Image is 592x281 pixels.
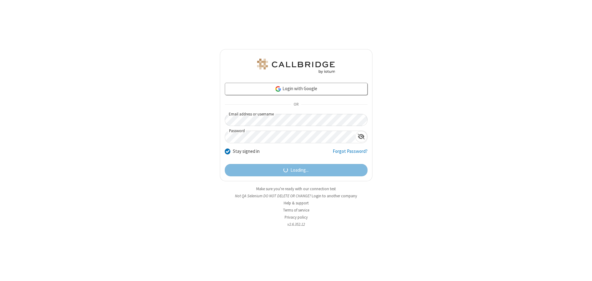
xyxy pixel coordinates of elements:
span: Loading... [290,167,309,174]
button: Loading... [225,164,368,176]
input: Password [225,131,355,143]
img: google-icon.png [275,86,282,92]
img: QA Selenium DO NOT DELETE OR CHANGE [256,59,336,73]
a: Help & support [284,200,309,206]
label: Stay signed in [233,148,260,155]
button: Login to another company [312,193,357,199]
a: Privacy policy [285,215,308,220]
a: Terms of service [283,208,309,213]
a: Login with Google [225,83,368,95]
iframe: Chat [577,265,587,277]
li: Not QA Selenium DO NOT DELETE OR CHANGE? [220,193,372,199]
li: v2.6.352.12 [220,221,372,227]
a: Forgot Password? [333,148,368,160]
a: Make sure you're ready with our connection test [256,186,336,191]
div: Show password [355,131,367,142]
span: OR [291,100,301,109]
input: Email address or username [225,114,368,126]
